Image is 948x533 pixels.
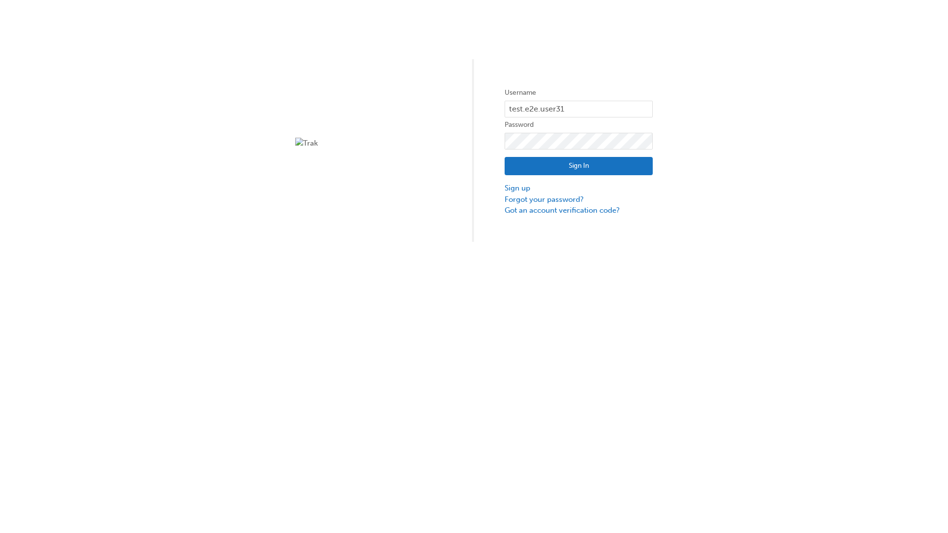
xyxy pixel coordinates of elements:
[295,138,443,149] img: Trak
[505,101,653,117] input: Username
[505,87,653,99] label: Username
[505,194,653,205] a: Forgot your password?
[505,119,653,131] label: Password
[505,157,653,176] button: Sign In
[505,183,653,194] a: Sign up
[505,205,653,216] a: Got an account verification code?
